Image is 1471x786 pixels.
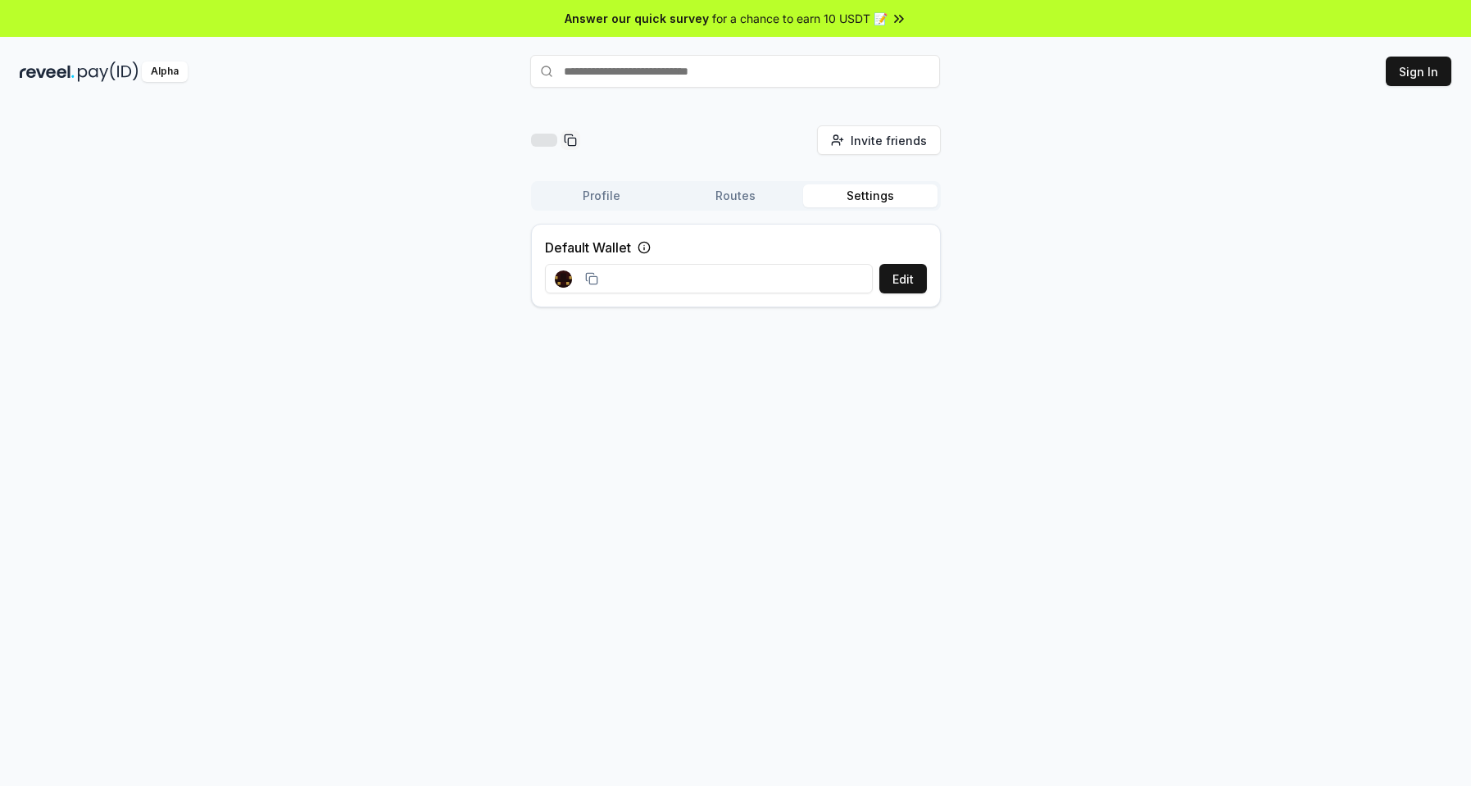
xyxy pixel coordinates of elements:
img: reveel_dark [20,61,75,82]
button: Settings [803,184,938,207]
button: Invite friends [817,125,941,155]
img: pay_id [78,61,138,82]
span: Answer our quick survey [565,10,709,27]
label: Default Wallet [545,238,631,257]
button: Routes [669,184,803,207]
button: Edit [879,264,927,293]
button: Profile [534,184,669,207]
span: Invite friends [851,132,927,149]
span: for a chance to earn 10 USDT 📝 [712,10,888,27]
div: Alpha [142,61,188,82]
button: Sign In [1386,57,1451,86]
